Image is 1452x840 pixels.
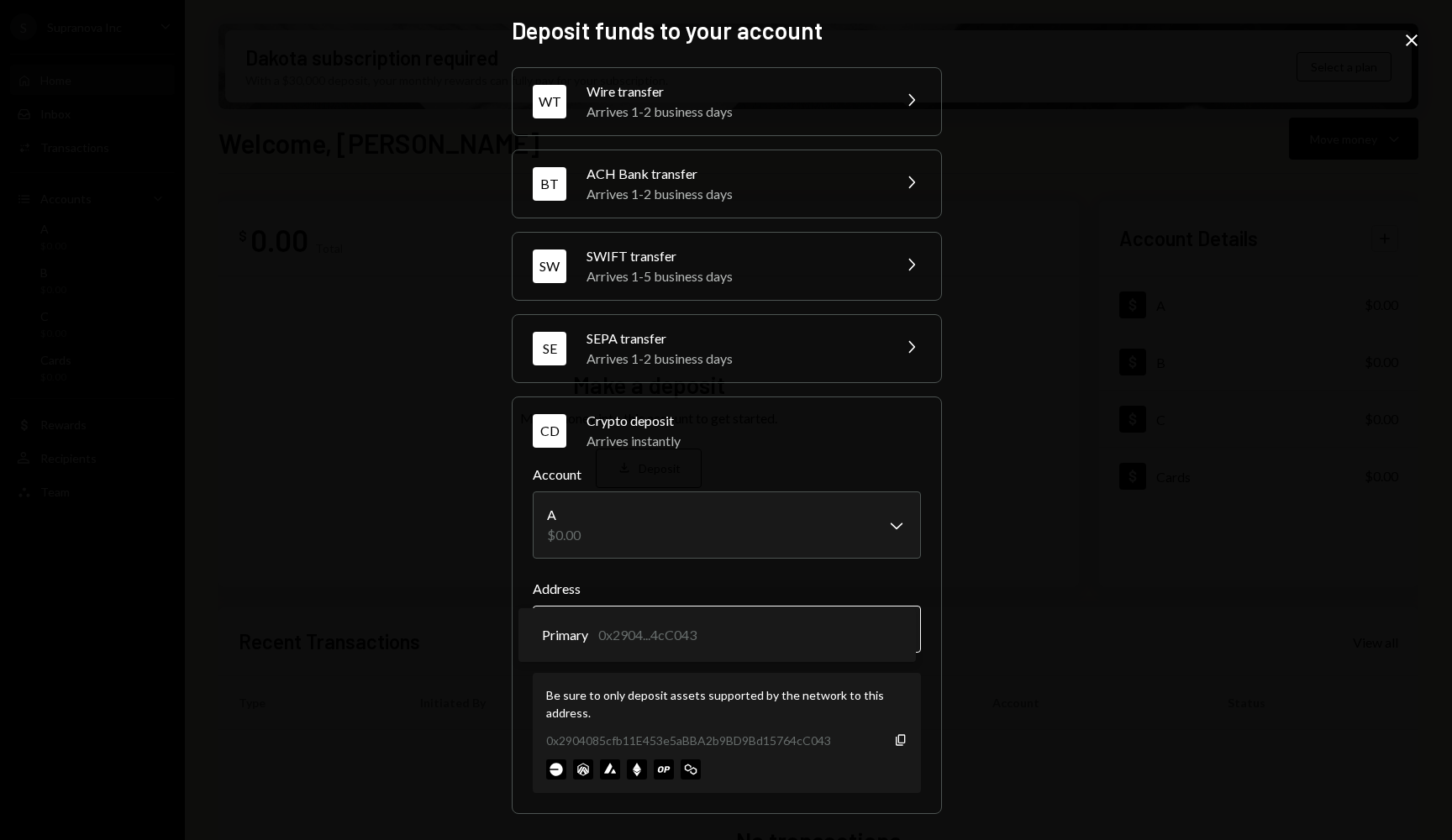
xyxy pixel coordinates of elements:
[587,246,881,266] div: SWIFT transfer
[533,85,566,118] div: WT
[587,81,881,102] div: Wire transfer
[587,102,881,122] div: Arrives 1-2 business days
[587,184,881,204] div: Arrives 1-2 business days
[533,249,566,283] div: SW
[542,625,588,645] span: Primary
[533,332,566,365] div: SE
[598,625,697,645] div: 0x2904...4cC043
[587,431,921,451] div: Arrives instantly
[587,411,921,431] div: Crypto deposit
[533,465,921,485] label: Account
[533,167,566,201] div: BT
[533,579,921,599] label: Address
[587,266,881,286] div: Arrives 1-5 business days
[533,491,921,559] button: Account
[533,606,921,653] button: Address
[533,414,566,448] div: CD
[587,328,881,349] div: SEPA transfer
[587,164,881,184] div: ACH Bank transfer
[587,349,881,369] div: Arrives 1-2 business days
[512,14,940,47] h2: Deposit funds to your account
